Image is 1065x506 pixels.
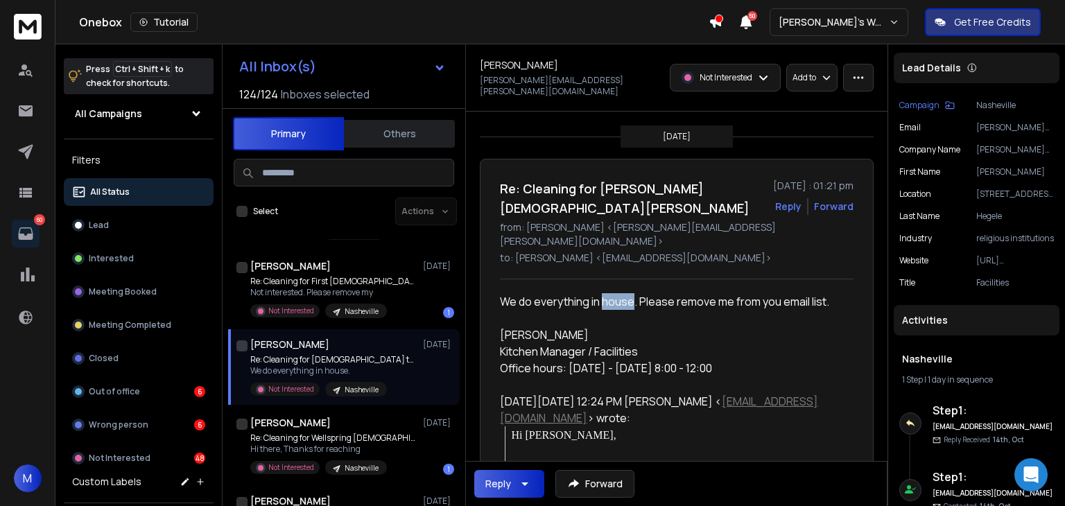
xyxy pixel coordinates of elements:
[899,144,960,155] p: Company Name
[480,75,661,97] p: [PERSON_NAME][EMAIL_ADDRESS][PERSON_NAME][DOMAIN_NAME]
[954,15,1031,29] p: Get Free Credits
[423,339,454,350] p: [DATE]
[933,488,1054,498] h6: [EMAIL_ADDRESS][DOMAIN_NAME]
[976,122,1054,133] p: [PERSON_NAME][EMAIL_ADDRESS][PERSON_NAME][DOMAIN_NAME]
[281,86,370,103] h3: Inboxes selected
[899,100,940,111] p: Campaign
[899,166,940,177] p: First Name
[194,386,205,397] div: 6
[250,433,417,444] p: Re: Cleaning for Wellspring [DEMOGRAPHIC_DATA]
[12,220,40,247] a: 60
[268,384,314,394] p: Not Interested
[228,53,457,80] button: All Inbox(s)
[64,278,214,306] button: Meeting Booked
[75,107,142,121] h1: All Campaigns
[64,178,214,206] button: All Status
[79,12,709,32] div: Onebox
[250,416,331,430] h1: [PERSON_NAME]
[89,320,171,331] p: Meeting Completed
[253,206,278,217] label: Select
[500,220,854,248] p: from: [PERSON_NAME] <[PERSON_NAME][EMAIL_ADDRESS][PERSON_NAME][DOMAIN_NAME]>
[64,411,214,439] button: Wrong person6
[89,386,140,397] p: Out of office
[663,131,691,142] p: [DATE]
[345,385,379,395] p: Nasheville
[976,211,1054,222] p: Hegele
[344,119,455,149] button: Others
[345,306,379,317] p: Nasheville
[268,306,314,316] p: Not Interested
[814,200,854,213] div: Forward
[423,261,454,272] p: [DATE]
[773,179,854,193] p: [DATE] : 01:21 pm
[345,463,379,473] p: Nasheville
[500,251,854,265] p: to: [PERSON_NAME] <[EMAIL_ADDRESS][DOMAIN_NAME]>
[933,402,1054,419] h6: Step 1 :
[90,186,130,198] p: All Status
[64,150,214,170] h3: Filters
[89,419,148,430] p: Wrong person
[423,417,454,428] p: [DATE]
[250,365,417,376] p: We do everything in house.
[976,100,1054,111] p: Nasheville
[239,86,278,103] span: 124 / 124
[194,453,205,464] div: 48
[555,470,634,498] button: Forward
[894,305,1059,335] div: Activities
[976,233,1054,244] p: religious institutions
[64,444,214,472] button: Not Interested48
[500,179,765,218] h1: Re: Cleaning for [PERSON_NAME][DEMOGRAPHIC_DATA][PERSON_NAME]
[89,286,157,297] p: Meeting Booked
[976,144,1054,155] p: [PERSON_NAME][DEMOGRAPHIC_DATA][PERSON_NAME][GEOGRAPHIC_DATA]
[64,344,214,372] button: Closed
[64,245,214,272] button: Interested
[443,307,454,318] div: 1
[233,117,344,150] button: Primary
[899,189,931,200] p: location
[902,374,1051,385] div: |
[64,100,214,128] button: All Campaigns
[89,453,150,464] p: Not Interested
[480,58,558,72] h1: [PERSON_NAME]
[899,100,955,111] button: Campaign
[700,72,752,83] p: Not Interested
[113,61,172,77] span: Ctrl + Shift + k
[500,293,842,310] div: We do everything in house. Please remove me from you email list.
[976,277,1054,288] p: Facilities
[899,277,915,288] p: title
[64,378,214,405] button: Out of office6
[902,61,961,75] p: Lead Details
[902,352,1051,366] h1: Nasheville
[130,12,198,32] button: Tutorial
[89,353,119,364] p: Closed
[194,419,205,430] div: 6
[993,435,1024,444] span: 14th, Oct
[933,421,1054,432] h6: [EMAIL_ADDRESS][DOMAIN_NAME]
[250,287,417,298] p: Not interested. Please remove my
[1014,458,1048,491] div: Open Intercom Messenger
[239,60,316,73] h1: All Inbox(s)
[775,200,802,213] button: Reply
[89,220,109,231] p: Lead
[899,122,921,133] p: Email
[89,253,134,264] p: Interested
[925,8,1041,36] button: Get Free Credits
[250,444,417,455] p: Hi there, Thanks for reaching
[976,189,1054,200] p: [STREET_ADDRESS][US_STATE]
[500,326,842,376] div: [PERSON_NAME] Kitchen Manager / Facilities Office hours: [DATE] - [DATE] 8:00 - 12:00
[250,354,417,365] p: Re: Cleaning for [DEMOGRAPHIC_DATA] the
[976,166,1054,177] p: [PERSON_NAME]
[14,464,42,492] button: M
[485,477,511,491] div: Reply
[250,276,417,287] p: Re: Cleaning for First [DEMOGRAPHIC_DATA]
[933,469,1054,485] h6: Step 1 :
[250,259,331,273] h1: [PERSON_NAME]
[899,211,940,222] p: Last Name
[86,62,184,90] p: Press to check for shortcuts.
[928,374,993,385] span: 1 day in sequence
[268,462,314,473] p: Not Interested
[747,11,757,21] span: 50
[474,470,544,498] button: Reply
[512,429,616,441] span: Hi [PERSON_NAME],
